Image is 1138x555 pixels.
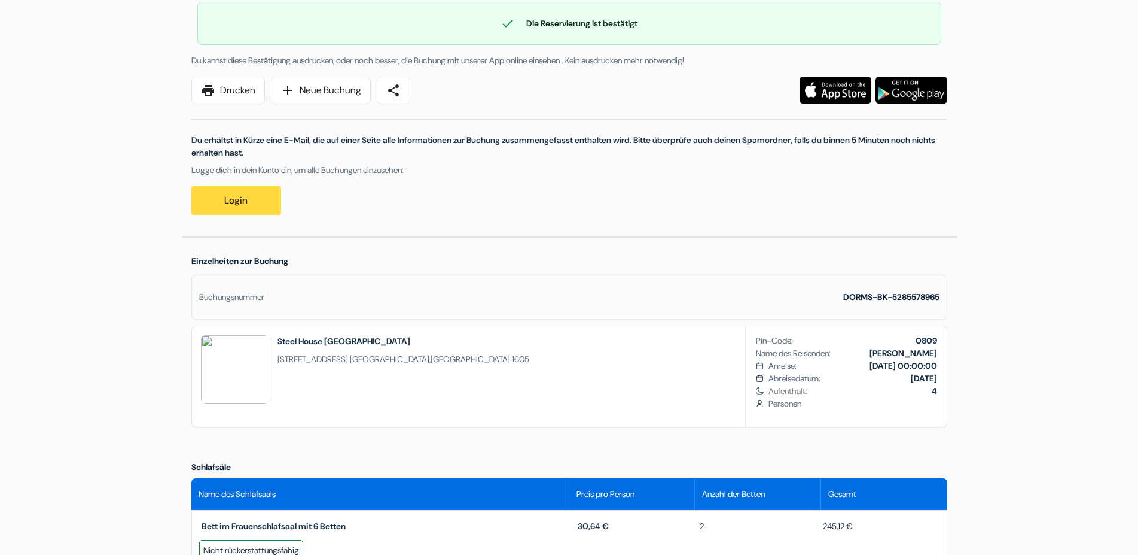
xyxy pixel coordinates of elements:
b: [DATE] 00:00:00 [869,360,937,371]
span: Preis pro Person [576,488,634,501]
span: , [277,353,529,366]
img: UjReYA47VGcGNANk [201,335,269,404]
span: 245,12 € [816,520,853,533]
span: print [201,83,215,98]
a: printDrucken [191,77,265,104]
span: [GEOGRAPHIC_DATA] [350,354,429,365]
span: 30,64 € [578,521,609,532]
span: Pin-Code: [756,335,793,347]
strong: DORMS-BK-5285578965 [843,292,939,302]
span: Personen [768,398,936,410]
span: Name des Reisenden: [756,347,831,360]
span: Einzelheiten zur Buchung [191,256,288,266]
b: [DATE] [911,373,937,384]
span: [GEOGRAPHIC_DATA] [431,354,510,365]
p: Du erhältst in Kürze eine E-Mail, die auf einer Seite alle Informationen zur Buchung zusammengefa... [191,134,947,159]
span: check [501,16,515,31]
div: Buchungsnummer [199,291,264,304]
span: Anzahl der Betten [702,488,765,501]
b: 0809 [916,335,937,346]
img: Lade die kostenlose App herunter [800,77,871,104]
span: Schlafsäle [191,462,231,472]
span: Du kannst diese Bestätigung ausdrucken, oder noch besser, die Buchung mit unserer App online eins... [191,55,684,66]
b: [PERSON_NAME] [869,348,937,359]
a: addNeue Buchung [271,77,371,104]
span: Abreisedatum: [768,372,820,385]
div: Die Reservierung ist bestätigt [198,16,941,31]
span: Anreise: [768,360,797,372]
span: 2 [692,520,704,533]
span: 1605 [512,354,529,365]
a: Login [191,186,281,215]
span: add [280,83,295,98]
span: Aufenthalt: [768,385,936,398]
span: Bett im Frauenschlafsaal mit 6 Betten [202,521,346,532]
b: 4 [932,386,937,396]
img: Lade die kostenlose App herunter [875,77,947,104]
span: Gesamt [828,488,856,501]
p: Logge dich in dein Konto ein, um alle Buchungen einzusehen: [191,164,947,177]
a: share [377,77,410,104]
span: Name des Schlafsaals [199,488,276,501]
span: [STREET_ADDRESS] [277,354,348,365]
h2: Steel House [GEOGRAPHIC_DATA] [277,335,529,347]
span: share [386,83,401,98]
